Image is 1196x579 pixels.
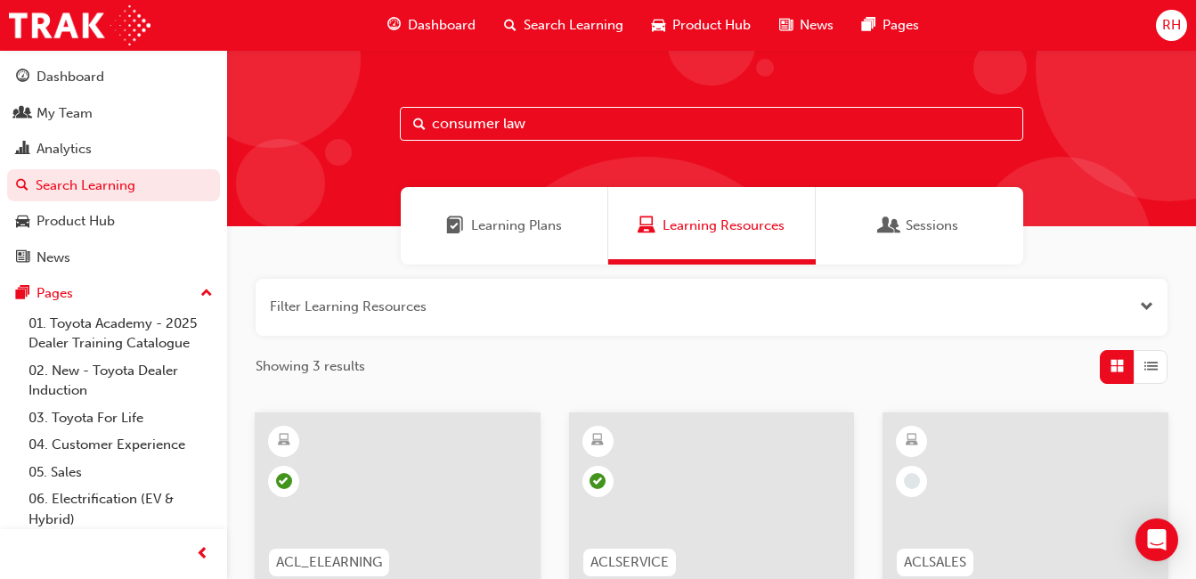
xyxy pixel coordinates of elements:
[591,429,604,453] span: learningResourceType_ELEARNING-icon
[16,250,29,266] span: news-icon
[590,552,669,573] span: ACLSERVICE
[1156,10,1187,41] button: RH
[1111,356,1124,377] span: Grid
[16,214,29,230] span: car-icon
[471,216,562,236] span: Learning Plans
[37,139,92,159] div: Analytics
[37,67,104,87] div: Dashboard
[276,552,382,573] span: ACL_ELEARNING
[765,7,848,44] a: news-iconNews
[196,543,209,566] span: prev-icon
[7,61,220,94] a: Dashboard
[906,429,918,453] span: learningResourceType_ELEARNING-icon
[16,286,29,302] span: pages-icon
[881,216,899,236] span: Sessions
[278,429,290,453] span: learningResourceType_ELEARNING-icon
[401,187,608,265] a: Learning PlansLearning Plans
[21,485,220,533] a: 06. Electrification (EV & Hybrid)
[37,103,93,124] div: My Team
[400,107,1023,141] input: Search...
[848,7,933,44] a: pages-iconPages
[16,106,29,122] span: people-icon
[672,15,751,36] span: Product Hub
[663,216,785,236] span: Learning Resources
[387,14,401,37] span: guage-icon
[800,15,834,36] span: News
[37,211,115,232] div: Product Hub
[21,431,220,459] a: 04. Customer Experience
[504,14,517,37] span: search-icon
[7,57,220,277] button: DashboardMy TeamAnalyticsSearch LearningProduct HubNews
[200,282,213,306] span: up-icon
[276,473,292,489] span: learningRecordVerb_COMPLETE-icon
[7,97,220,130] a: My Team
[638,216,655,236] span: Learning Resources
[16,178,28,194] span: search-icon
[37,248,70,268] div: News
[883,15,919,36] span: Pages
[590,473,606,489] span: learningRecordVerb_PASS-icon
[256,356,365,377] span: Showing 3 results
[408,15,476,36] span: Dashboard
[1140,297,1153,317] button: Open the filter
[652,14,665,37] span: car-icon
[906,216,958,236] span: Sessions
[373,7,490,44] a: guage-iconDashboard
[1144,356,1158,377] span: List
[9,5,151,45] img: Trak
[1162,15,1181,36] span: RH
[21,357,220,404] a: 02. New - Toyota Dealer Induction
[7,169,220,202] a: Search Learning
[413,114,426,135] span: Search
[21,404,220,432] a: 03. Toyota For Life
[816,187,1023,265] a: SessionsSessions
[608,187,816,265] a: Learning ResourcesLearning Resources
[7,277,220,310] button: Pages
[7,133,220,166] a: Analytics
[16,69,29,86] span: guage-icon
[904,473,920,489] span: learningRecordVerb_NONE-icon
[7,241,220,274] a: News
[37,283,73,304] div: Pages
[638,7,765,44] a: car-iconProduct Hub
[21,459,220,486] a: 05. Sales
[904,552,966,573] span: ACLSALES
[1135,518,1178,561] div: Open Intercom Messenger
[446,216,464,236] span: Learning Plans
[490,7,638,44] a: search-iconSearch Learning
[7,205,220,238] a: Product Hub
[862,14,875,37] span: pages-icon
[524,15,623,36] span: Search Learning
[21,310,220,357] a: 01. Toyota Academy - 2025 Dealer Training Catalogue
[16,142,29,158] span: chart-icon
[779,14,793,37] span: news-icon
